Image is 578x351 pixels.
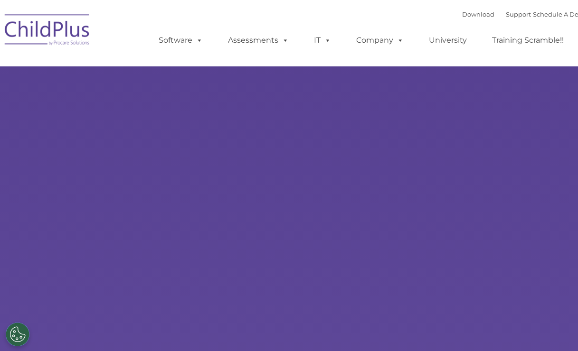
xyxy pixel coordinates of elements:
[462,10,494,18] a: Download
[419,31,476,50] a: University
[149,31,212,50] a: Software
[218,31,298,50] a: Assessments
[483,31,573,50] a: Training Scramble!!
[304,31,341,50] a: IT
[347,31,413,50] a: Company
[6,323,29,346] button: Cookies Settings
[506,10,531,18] a: Support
